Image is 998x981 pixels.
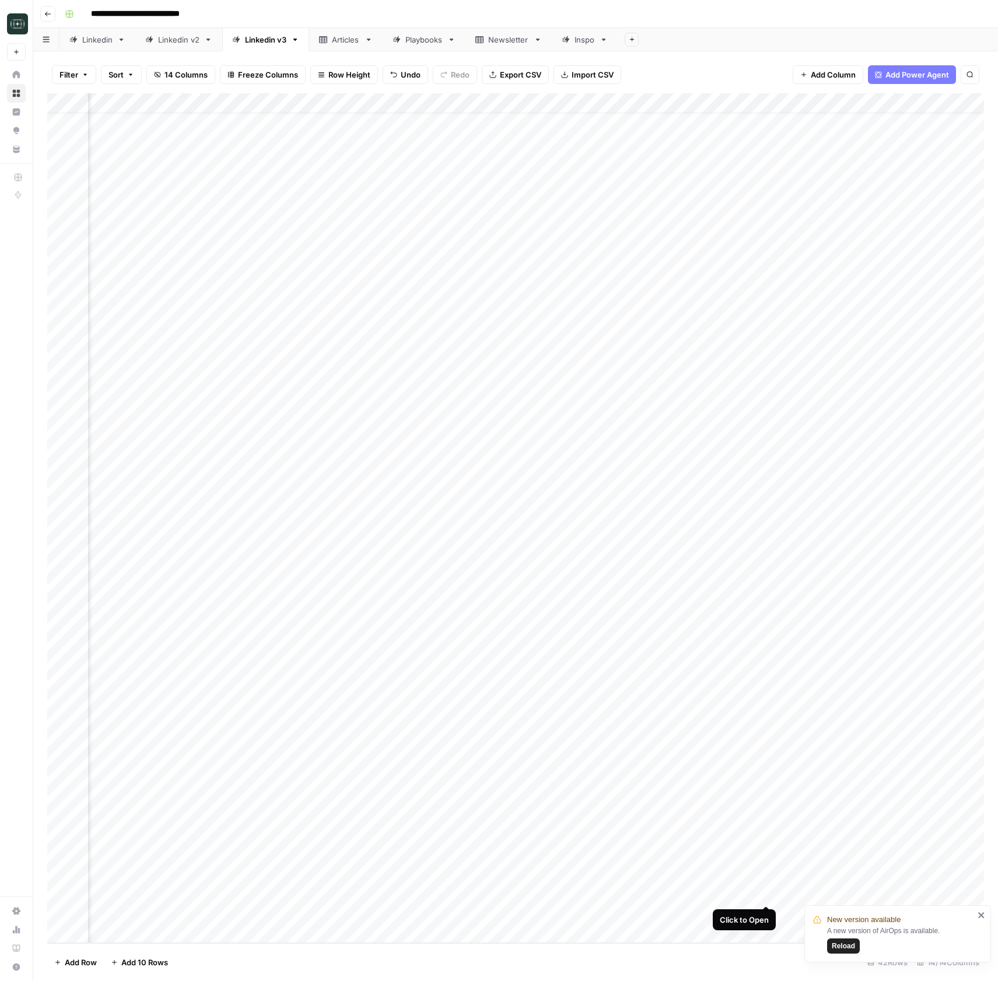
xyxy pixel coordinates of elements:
[811,69,856,80] span: Add Column
[7,9,26,38] button: Workspace: Catalyst
[7,939,26,958] a: Learning Hub
[720,914,769,926] div: Click to Open
[146,65,215,84] button: 14 Columns
[465,28,552,51] a: Newsletter
[575,34,595,45] div: Inspo
[220,65,306,84] button: Freeze Columns
[238,69,298,80] span: Freeze Columns
[310,65,378,84] button: Row Height
[101,65,142,84] button: Sort
[59,69,78,80] span: Filter
[7,13,28,34] img: Catalyst Logo
[245,34,286,45] div: Linkedin v3
[121,957,168,968] span: Add 10 Rows
[863,953,912,972] div: 42 Rows
[7,958,26,976] button: Help + Support
[401,69,421,80] span: Undo
[978,910,986,920] button: close
[383,65,428,84] button: Undo
[827,938,860,954] button: Reload
[832,941,855,951] span: Reload
[108,69,124,80] span: Sort
[7,920,26,939] a: Usage
[827,926,974,954] div: A new version of AirOps is available.
[383,28,465,51] a: Playbooks
[572,69,614,80] span: Import CSV
[793,65,863,84] button: Add Column
[912,953,984,972] div: 14/14 Columns
[158,34,199,45] div: Linkedin v2
[332,34,360,45] div: Articles
[7,140,26,159] a: Your Data
[52,65,96,84] button: Filter
[7,121,26,140] a: Opportunities
[482,65,549,84] button: Export CSV
[222,28,309,51] a: Linkedin v3
[7,65,26,84] a: Home
[59,28,135,51] a: Linkedin
[104,953,175,972] button: Add 10 Rows
[488,34,529,45] div: Newsletter
[65,957,97,968] span: Add Row
[405,34,443,45] div: Playbooks
[554,65,621,84] button: Import CSV
[552,28,618,51] a: Inspo
[868,65,956,84] button: Add Power Agent
[827,914,901,926] span: New version available
[164,69,208,80] span: 14 Columns
[7,902,26,920] a: Settings
[451,69,470,80] span: Redo
[47,953,104,972] button: Add Row
[328,69,370,80] span: Row Height
[885,69,949,80] span: Add Power Agent
[82,34,113,45] div: Linkedin
[500,69,541,80] span: Export CSV
[309,28,383,51] a: Articles
[7,84,26,103] a: Browse
[433,65,477,84] button: Redo
[7,103,26,121] a: Insights
[135,28,222,51] a: Linkedin v2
